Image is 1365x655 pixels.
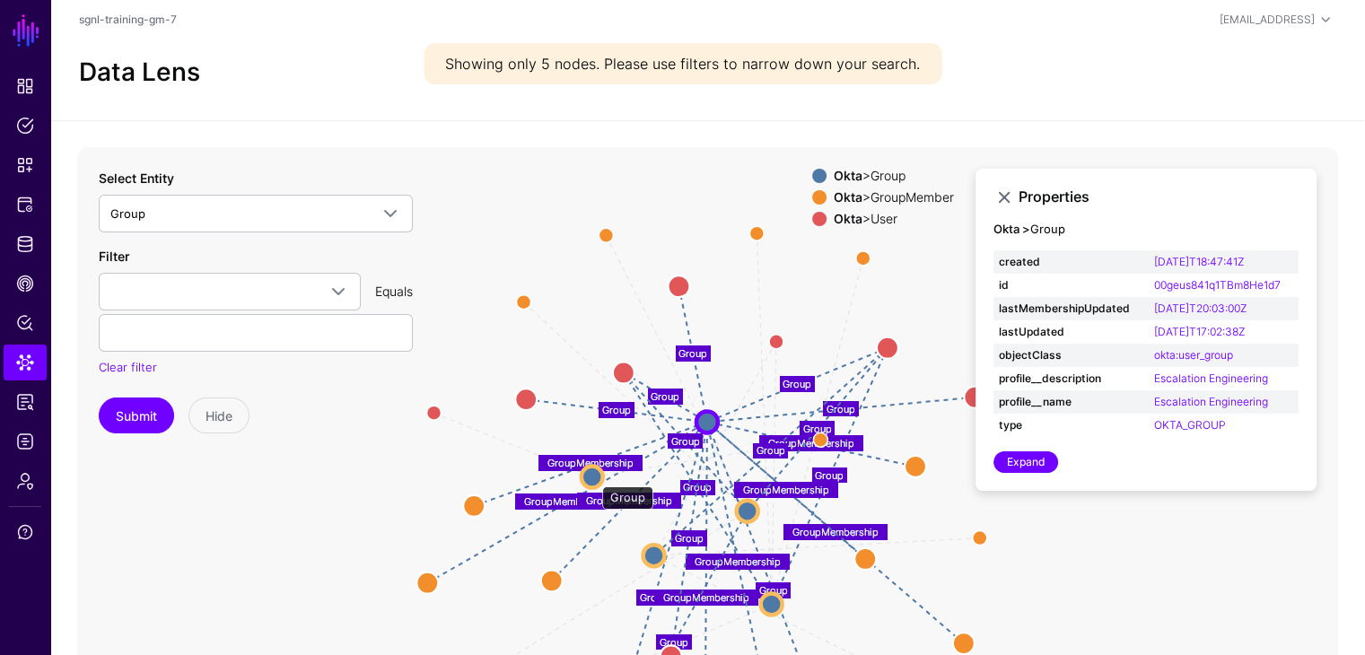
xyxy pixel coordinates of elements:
text: GroupMembership [663,591,749,604]
text: GroupMembership [524,495,610,508]
a: [DATE]T18:47:41Z [1154,255,1244,268]
text: Group [678,346,707,359]
span: Protected Systems [16,196,34,214]
h2: Data Lens [79,57,200,88]
span: Group [110,206,145,221]
text: Group [602,403,631,415]
span: CAEP Hub [16,275,34,293]
a: Escalation Engineering [1154,371,1268,385]
strong: Okta [834,189,862,205]
text: GroupMembership [695,555,781,567]
a: okta:user_group [1154,348,1233,362]
strong: created [999,254,1133,270]
div: [EMAIL_ADDRESS] [1220,12,1315,28]
span: Support [16,523,34,541]
text: Group [815,468,844,481]
text: GroupMembership [547,457,634,469]
button: Submit [99,397,174,433]
a: Identity Data Fabric [4,226,47,262]
div: Showing only 5 nodes. Please use filters to narrow down your search. [424,43,941,84]
a: sgnl-training-gm-7 [79,13,177,26]
text: Group [640,590,669,603]
a: CAEP Hub [4,266,47,301]
strong: profile__description [999,371,1133,387]
span: Dashboard [16,77,34,95]
h4: Group [993,223,1299,237]
span: Policy Lens [16,314,34,332]
text: Group [671,434,700,447]
strong: Okta > [993,222,1030,236]
text: Group [758,584,787,597]
h3: Properties [1019,188,1299,205]
text: Group [675,531,704,544]
a: Admin [4,463,47,499]
a: 00geus841q1TBm8He1d7 [1154,278,1281,292]
span: Identity Data Fabric [16,235,34,253]
text: GroupMembership [586,493,672,506]
strong: id [999,277,1133,293]
a: [DATE]T17:02:38Z [1154,325,1245,338]
text: Group [783,378,811,390]
strong: profile__name [999,394,1133,410]
a: Expand [993,451,1058,473]
a: Dashboard [4,68,47,104]
div: > GroupMember [830,190,958,205]
span: Data Lens [16,354,34,371]
text: Group [683,481,712,493]
span: Policies [16,117,34,135]
strong: type [999,417,1133,433]
label: Filter [99,247,129,266]
span: Logs [16,432,34,450]
a: Policies [4,108,47,144]
a: SGNL [11,11,41,50]
strong: Okta [834,168,862,183]
span: Snippets [16,156,34,174]
strong: objectClass [999,347,1133,363]
label: Select Entity [99,169,174,188]
a: Protected Systems [4,187,47,223]
a: Escalation Engineering [1154,395,1268,408]
text: Group [651,389,679,402]
a: Clear filter [99,360,157,374]
div: Group [602,486,653,510]
text: Group [827,402,855,415]
text: Group [757,444,785,457]
a: Reports [4,384,47,420]
div: > Group [830,169,958,183]
span: Admin [16,472,34,490]
strong: lastMembershipUpdated [999,301,1133,317]
a: Policy Lens [4,305,47,341]
a: [DATE]T20:03:00Z [1154,301,1247,315]
div: Equals [368,282,420,301]
a: Logs [4,424,47,459]
text: GroupMembership [768,437,854,450]
strong: lastUpdated [999,324,1133,340]
button: Hide [188,397,249,433]
text: GroupMembership [743,483,829,495]
span: Reports [16,393,34,411]
a: Data Lens [4,345,47,380]
div: > User [830,212,958,226]
text: Group [660,635,688,648]
strong: Okta [834,211,862,226]
text: Group [803,422,832,434]
a: Snippets [4,147,47,183]
a: OKTA_GROUP [1154,418,1226,432]
text: GroupMembership [792,525,879,537]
